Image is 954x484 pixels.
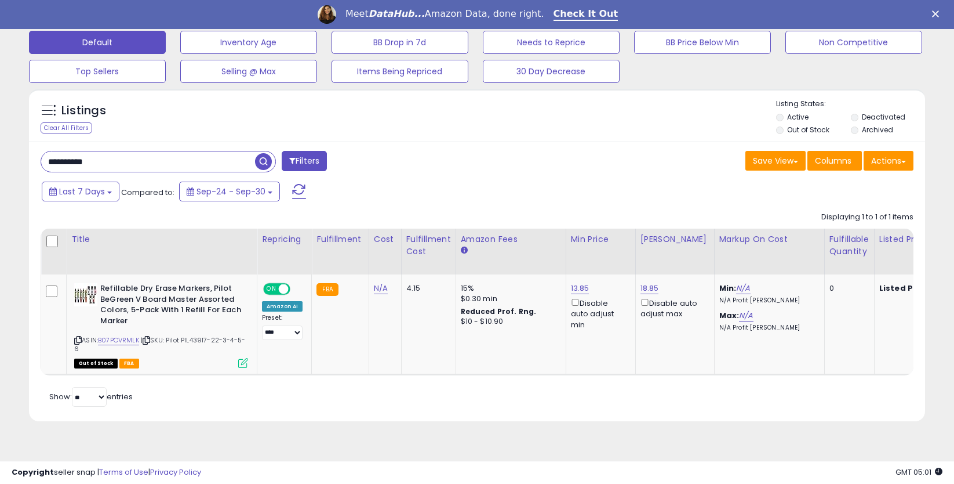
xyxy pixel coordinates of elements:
[332,60,468,83] button: Items Being Repriced
[121,187,174,198] span: Compared to:
[895,467,942,478] span: 2025-10-10 05:01 GMT
[59,186,105,197] span: Last 7 Days
[369,8,425,19] i: DataHub...
[815,155,851,167] span: Columns
[150,467,201,478] a: Privacy Policy
[739,310,753,322] a: N/A
[787,125,829,135] label: Out of Stock
[461,317,557,327] div: $10 - $10.90
[736,283,750,294] a: N/A
[29,60,166,83] button: Top Sellers
[829,283,865,294] div: 0
[345,8,544,20] div: Meet Amazon Data, done right.
[74,335,245,353] span: | SKU: Pilot PIL43917-22-3-4-5-6
[785,31,922,54] button: Non Competitive
[571,233,631,245] div: Min Price
[316,283,338,296] small: FBA
[119,359,139,369] span: FBA
[406,283,447,294] div: 4.15
[634,31,771,54] button: BB Price Below Min
[461,233,561,245] div: Amazon Fees
[71,233,252,245] div: Title
[196,186,265,197] span: Sep-24 - Sep-30
[483,60,620,83] button: 30 Day Decrease
[829,233,869,258] div: Fulfillable Quantity
[374,233,396,245] div: Cost
[640,297,705,319] div: Disable auto adjust max
[461,294,557,304] div: $0.30 min
[776,99,925,110] p: Listing States:
[179,182,280,201] button: Sep-24 - Sep-30
[42,182,119,201] button: Last 7 Days
[41,122,92,133] div: Clear All Filters
[807,151,862,171] button: Columns
[332,31,468,54] button: BB Drop in 7d
[289,284,307,294] span: OFF
[461,283,557,294] div: 15%
[864,151,913,171] button: Actions
[862,125,893,135] label: Archived
[719,283,737,294] b: Min:
[719,310,740,321] b: Max:
[74,283,248,367] div: ASIN:
[99,467,148,478] a: Terms of Use
[571,297,627,330] div: Disable auto adjust min
[264,284,279,294] span: ON
[61,103,106,119] h5: Listings
[719,324,815,332] p: N/A Profit [PERSON_NAME]
[461,306,537,316] b: Reduced Prof. Rng.
[262,301,303,312] div: Amazon AI
[12,467,54,478] strong: Copyright
[879,283,932,294] b: Listed Price:
[640,233,709,245] div: [PERSON_NAME]
[406,233,451,258] div: Fulfillment Cost
[282,151,327,171] button: Filters
[719,297,815,305] p: N/A Profit [PERSON_NAME]
[862,112,905,122] label: Deactivated
[316,233,363,245] div: Fulfillment
[74,283,97,306] img: 51Ma0Q2JGWL._SL40_.jpg
[12,467,201,478] div: seller snap | |
[787,112,809,122] label: Active
[483,31,620,54] button: Needs to Reprice
[180,31,317,54] button: Inventory Age
[745,151,806,171] button: Save View
[821,212,913,223] div: Displaying 1 to 1 of 1 items
[262,233,307,245] div: Repricing
[461,245,468,256] small: Amazon Fees.
[49,391,133,402] span: Show: entries
[100,283,241,329] b: Refillable Dry Erase Markers, Pilot BeGreen V Board Master Assorted Colors, 5-Pack With 1 Refill ...
[554,8,618,21] a: Check It Out
[180,60,317,83] button: Selling @ Max
[714,229,824,274] th: The percentage added to the cost of goods (COGS) that forms the calculator for Min & Max prices.
[932,10,944,17] div: Close
[98,335,139,345] a: B07PCVRMLK
[74,359,118,369] span: All listings that are currently out of stock and unavailable for purchase on Amazon
[640,283,659,294] a: 18.85
[29,31,166,54] button: Default
[719,233,820,245] div: Markup on Cost
[262,314,303,340] div: Preset:
[571,283,589,294] a: 13.85
[374,283,388,294] a: N/A
[318,5,336,24] img: Profile image for Georgie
